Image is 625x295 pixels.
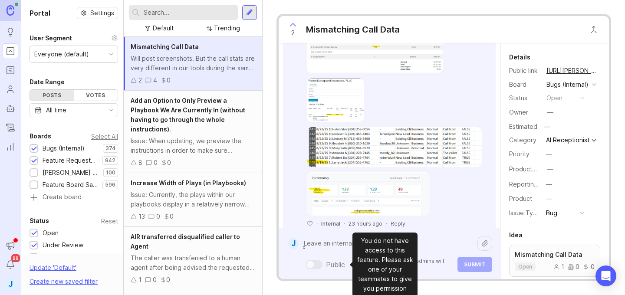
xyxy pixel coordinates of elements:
[34,49,89,59] div: Everyone (default)
[544,65,600,76] a: [URL][PERSON_NAME]
[307,79,364,122] img: https://canny-assets.io/images/1ddac1dd5834b5985e7b3faaaf3bf60b.png
[307,172,430,216] img: https://canny-assets.io/images/607d645b4d0087aca6b794cdbc12eb5e.png
[30,277,98,286] div: Create new saved filter
[30,194,118,202] a: Create board
[509,165,555,173] label: ProductboardID
[131,190,255,209] div: Issue: Currently, the plays within our playbooks display in a relatively narrow column, which lim...
[542,121,553,132] div: —
[131,179,246,187] span: Increase Width of Plays (in Playbooks)
[509,66,539,75] div: Public link
[387,257,452,272] p: Mentioned admins will be notified.
[43,156,98,165] div: Feature Requests (Internal)
[291,28,295,38] span: 2
[166,275,170,285] div: 0
[509,230,523,240] div: Idea
[30,90,74,101] div: Posts
[3,101,18,116] a: Autopilot
[3,120,18,135] a: Changelog
[131,97,245,133] span: Add an Option to Only Preview a Playbook We Are Currently In (without having to go through the wh...
[144,8,234,17] input: Search...
[3,139,18,154] a: Reporting
[167,75,171,85] div: 0
[509,245,600,277] a: Mismatching Call Dataopen100
[156,212,160,221] div: 0
[77,7,118,19] a: Settings
[30,263,76,277] div: Update ' Default '
[138,158,142,167] div: 8
[106,169,115,176] p: 100
[153,275,157,285] div: 0
[43,228,59,238] div: Open
[214,23,240,33] div: Trending
[138,75,142,85] div: 2
[153,23,174,33] div: Default
[546,137,589,143] div: AI Receptionist
[585,21,602,38] button: Close button
[546,180,552,189] div: —
[3,82,18,97] a: Users
[124,173,262,227] a: Increase Width of Plays (in Playbooks)Issue: Currently, the plays within our playbooks display in...
[3,276,18,292] button: J
[43,144,85,153] div: Bugs (Internal)
[509,135,539,145] div: Category
[547,108,553,117] div: —
[509,80,539,89] div: Board
[344,220,345,227] div: ·
[307,30,443,73] img: https://canny-assets.io/images/24d38bb8dfa6b5d5fe51e7bf5ab131e4.png
[3,257,18,272] button: Notifications
[509,52,530,62] div: Details
[391,220,405,227] div: Reply
[30,216,49,226] div: Status
[154,158,158,167] div: 0
[509,93,539,103] div: Status
[105,181,115,188] p: 596
[131,233,240,250] span: AIR transferred disqualified caller to Agent
[90,9,114,17] span: Settings
[43,168,99,177] div: [PERSON_NAME] (Public)
[515,250,595,259] p: Mismatching Call Data
[170,212,174,221] div: 0
[546,194,552,203] div: —
[307,127,482,167] img: https://canny-assets.io/images/bcc19ba00aa153ad83da9d21541b3727.png
[7,5,14,15] img: Canny Home
[138,212,145,221] div: 13
[3,43,18,59] a: Portal
[546,80,589,89] div: Bugs (Internal)
[11,254,20,262] span: 99
[509,195,532,202] label: Product
[105,157,115,164] p: 942
[321,220,340,227] div: Internal
[316,220,318,227] div: ·
[3,238,18,253] button: Announcements
[30,33,72,43] div: User Segment
[104,107,118,114] svg: toggle icon
[349,220,382,227] span: 23 hours ago
[386,220,387,227] div: ·
[509,180,556,188] label: Reporting Team
[101,219,118,223] div: Reset
[46,105,66,115] div: All time
[288,238,299,249] div: J
[553,264,564,270] div: 1
[326,259,345,270] div: Public
[105,145,115,152] p: 374
[306,23,400,36] div: Mismatching Call Data
[30,8,50,18] h1: Portal
[43,240,83,250] div: Under Review
[509,108,539,117] div: Owner
[91,134,118,139] div: Select All
[509,209,541,216] label: Issue Type
[131,253,255,272] div: The caller was transferred to a human agent after being advised the requested service is OOSO. I ...
[518,263,532,270] p: open
[547,164,553,174] div: —
[545,164,556,175] button: ProductboardID
[138,275,141,285] div: 1
[131,43,199,50] span: Mismatching Call Data
[30,131,51,141] div: Boards
[131,136,255,155] div: Issue: When updating, we preview the instructions in order to make sure everything is working cor...
[74,90,118,101] div: Votes
[153,75,157,85] div: 4
[124,91,262,173] a: Add an Option to Only Preview a Playbook We Are Currently In (without having to go through the wh...
[124,227,262,290] a: AIR transferred disqualified caller to AgentThe caller was transferred to a human agent after bei...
